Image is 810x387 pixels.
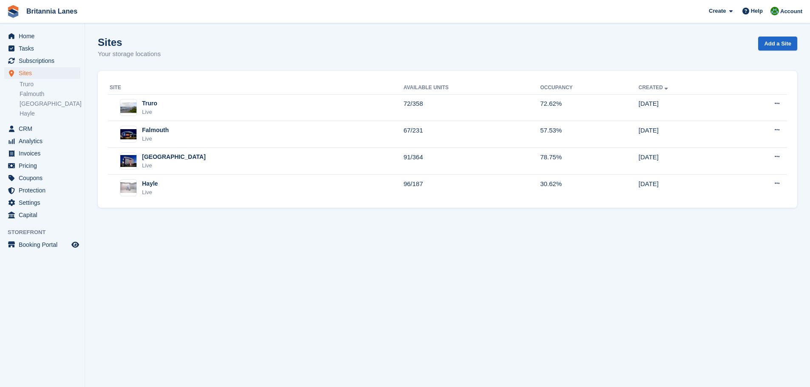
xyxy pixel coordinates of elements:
a: Truro [20,80,80,88]
td: 67/231 [404,121,540,148]
span: Account [780,7,802,16]
div: Falmouth [142,126,169,135]
span: Help [751,7,763,15]
a: menu [4,123,80,135]
span: Protection [19,184,70,196]
div: Live [142,108,157,116]
a: menu [4,239,80,251]
th: Occupancy [540,81,638,95]
img: Image of Truro site [120,102,136,113]
td: 78.75% [540,148,638,175]
th: Available Units [404,81,540,95]
td: [DATE] [639,121,733,148]
span: CRM [19,123,70,135]
img: Matt Lane [770,7,779,15]
span: Storefront [8,228,85,237]
td: 96/187 [404,175,540,201]
a: menu [4,209,80,221]
a: menu [4,197,80,209]
td: 30.62% [540,175,638,201]
a: menu [4,147,80,159]
td: [DATE] [639,94,733,121]
a: Britannia Lanes [23,4,81,18]
span: Coupons [19,172,70,184]
th: Site [108,81,404,95]
img: Image of Hayle site [120,182,136,193]
span: Pricing [19,160,70,172]
img: Image of Exeter site [120,155,136,167]
div: Truro [142,99,157,108]
span: Home [19,30,70,42]
a: menu [4,55,80,67]
a: Falmouth [20,90,80,98]
td: 72/358 [404,94,540,121]
td: [DATE] [639,148,733,175]
div: Live [142,161,206,170]
a: Created [639,85,670,90]
div: Live [142,135,169,143]
a: menu [4,42,80,54]
p: Your storage locations [98,49,161,59]
div: Hayle [142,179,158,188]
span: Create [709,7,726,15]
span: Invoices [19,147,70,159]
td: 72.62% [540,94,638,121]
a: menu [4,67,80,79]
span: Settings [19,197,70,209]
a: [GEOGRAPHIC_DATA] [20,100,80,108]
span: Analytics [19,135,70,147]
img: stora-icon-8386f47178a22dfd0bd8f6a31ec36ba5ce8667c1dd55bd0f319d3a0aa187defe.svg [7,5,20,18]
div: [GEOGRAPHIC_DATA] [142,153,206,161]
div: Live [142,188,158,197]
span: Capital [19,209,70,221]
a: menu [4,160,80,172]
a: menu [4,30,80,42]
span: Tasks [19,42,70,54]
h1: Sites [98,37,161,48]
a: menu [4,135,80,147]
td: 91/364 [404,148,540,175]
a: menu [4,184,80,196]
td: [DATE] [639,175,733,201]
td: 57.53% [540,121,638,148]
a: Hayle [20,110,80,118]
span: Sites [19,67,70,79]
img: Image of Falmouth site [120,129,136,139]
a: menu [4,172,80,184]
span: Subscriptions [19,55,70,67]
a: Add a Site [758,37,797,51]
a: Preview store [70,240,80,250]
span: Booking Portal [19,239,70,251]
